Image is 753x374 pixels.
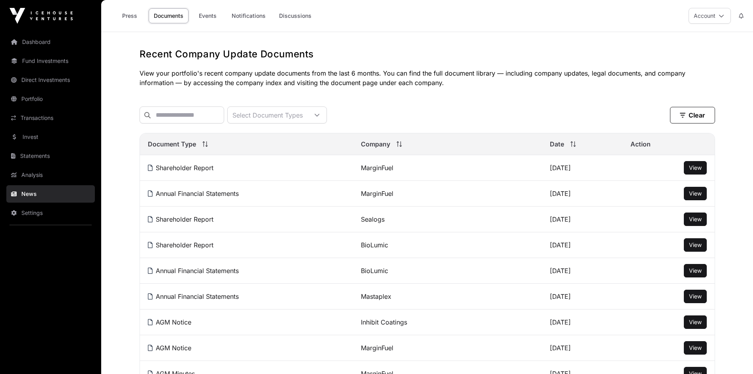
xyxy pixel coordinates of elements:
[689,215,702,223] a: View
[684,290,707,303] button: View
[140,68,715,87] p: View your portfolio's recent company update documents from the last 6 months. You can find the fu...
[550,139,564,149] span: Date
[689,267,702,275] a: View
[361,164,393,172] a: MarginFuel
[542,284,623,309] td: [DATE]
[684,187,707,200] button: View
[148,344,191,352] a: AGM Notice
[148,292,239,300] a: Annual Financial Statements
[689,241,702,249] a: View
[361,139,390,149] span: Company
[689,164,702,171] span: View
[542,155,623,181] td: [DATE]
[542,335,623,361] td: [DATE]
[689,344,702,351] span: View
[542,207,623,232] td: [DATE]
[689,216,702,222] span: View
[6,52,95,70] a: Fund Investments
[684,161,707,175] button: View
[361,241,388,249] a: BioLumic
[689,293,702,300] span: View
[6,128,95,146] a: Invest
[684,238,707,252] button: View
[226,8,271,23] a: Notifications
[684,213,707,226] button: View
[361,190,393,197] a: MarginFuel
[6,204,95,222] a: Settings
[684,315,707,329] button: View
[6,166,95,184] a: Analysis
[274,8,317,23] a: Discussions
[689,344,702,352] a: View
[148,241,213,249] a: Shareholder Report
[6,71,95,89] a: Direct Investments
[9,8,73,24] img: Icehouse Ventures Logo
[689,164,702,172] a: View
[689,319,702,325] span: View
[148,318,191,326] a: AGM Notice
[361,267,388,275] a: BioLumic
[148,215,213,223] a: Shareholder Report
[6,185,95,203] a: News
[228,107,308,123] div: Select Document Types
[6,147,95,165] a: Statements
[689,292,702,300] a: View
[689,241,702,248] span: View
[148,164,213,172] a: Shareholder Report
[689,318,702,326] a: View
[148,190,239,197] a: Annual Financial Statements
[361,215,385,223] a: Sealogs
[684,341,707,355] button: View
[148,139,196,149] span: Document Type
[148,267,239,275] a: Annual Financial Statements
[684,264,707,277] button: View
[542,232,623,258] td: [DATE]
[542,258,623,284] td: [DATE]
[6,109,95,127] a: Transactions
[689,190,702,197] span: View
[689,8,731,24] button: Account
[140,48,715,61] h1: Recent Company Update Documents
[192,8,223,23] a: Events
[630,139,651,149] span: Action
[361,318,407,326] a: Inhibit Coatings
[114,8,145,23] a: Press
[689,190,702,197] a: View
[542,309,623,335] td: [DATE]
[6,90,95,108] a: Portfolio
[6,33,95,51] a: Dashboard
[149,8,189,23] a: Documents
[542,181,623,207] td: [DATE]
[713,336,753,374] iframe: Chat Widget
[361,292,391,300] a: Mastaplex
[670,107,715,123] button: Clear
[361,344,393,352] a: MarginFuel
